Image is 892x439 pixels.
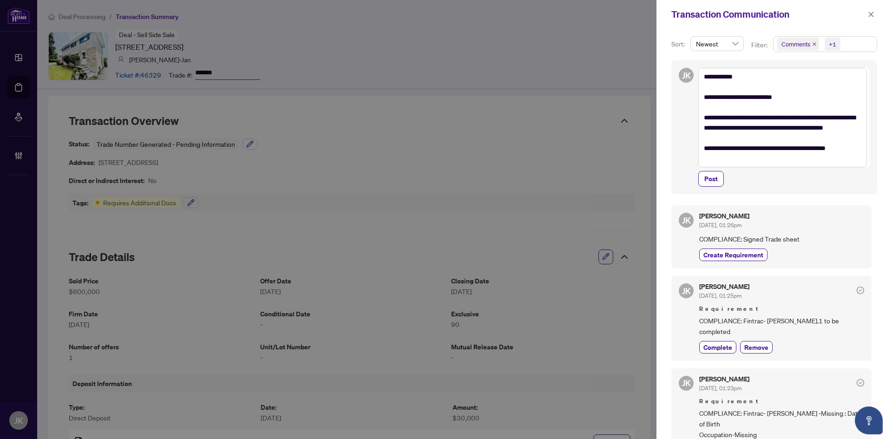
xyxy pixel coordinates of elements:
[682,284,691,297] span: JK
[857,287,864,294] span: check-circle
[671,39,687,49] p: Sort:
[855,406,883,434] button: Open asap
[868,11,874,18] span: close
[777,38,819,51] span: Comments
[703,342,732,352] span: Complete
[696,37,738,51] span: Newest
[699,292,741,299] span: [DATE], 01:25pm
[682,214,691,227] span: JK
[829,39,836,49] div: +1
[699,376,749,382] h5: [PERSON_NAME]
[703,250,763,260] span: Create Requirement
[699,341,736,354] button: Complete
[671,7,865,21] div: Transaction Communication
[781,39,810,49] span: Comments
[812,42,817,46] span: close
[699,222,741,229] span: [DATE], 01:26pm
[744,342,768,352] span: Remove
[699,249,767,261] button: Create Requirement
[682,69,691,82] span: JK
[704,171,718,186] span: Post
[682,376,691,389] span: JK
[857,379,864,387] span: check-circle
[699,397,864,406] span: Requirement
[698,171,724,187] button: Post
[699,385,741,392] span: [DATE], 01:23pm
[699,315,864,337] span: COMPLIANCE: Fintrac- [PERSON_NAME].1 to be completed
[699,213,749,219] h5: [PERSON_NAME]
[699,304,864,314] span: Requirement
[751,40,769,50] p: Filter:
[740,341,773,354] button: Remove
[699,283,749,290] h5: [PERSON_NAME]
[699,234,864,244] span: COMPLIANCE: Signed Trade sheet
